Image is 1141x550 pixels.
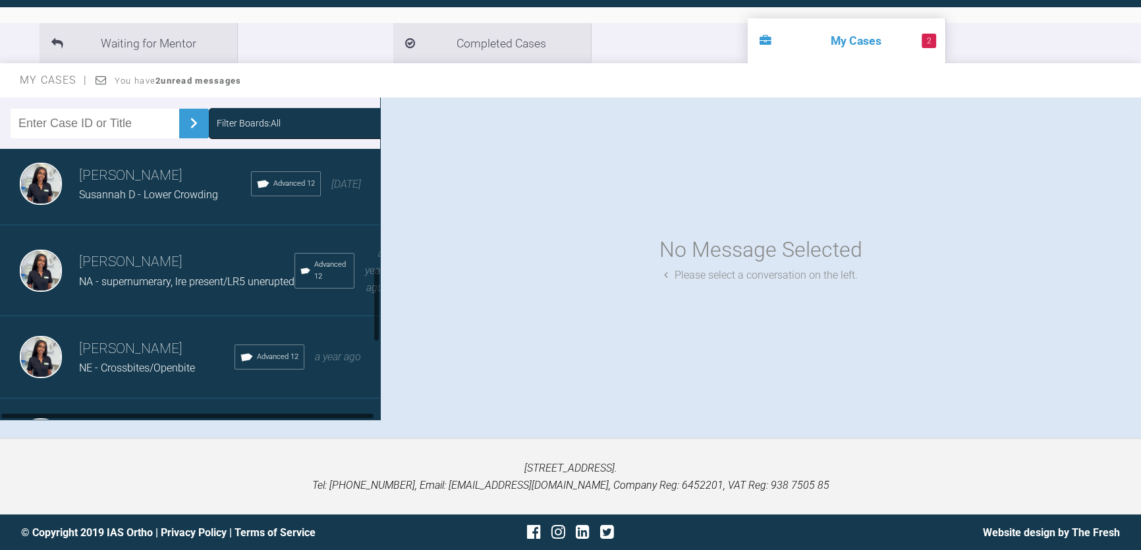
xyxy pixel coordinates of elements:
p: [STREET_ADDRESS]. Tel: [PHONE_NUMBER], Email: [EMAIL_ADDRESS][DOMAIN_NAME], Company Reg: 6452201,... [21,460,1120,493]
div: Please select a conversation on the left. [664,267,858,284]
img: chevronRight.28bd32b0.svg [183,113,204,134]
li: Waiting for Mentor [40,23,237,63]
a: Website design by The Fresh [983,526,1120,539]
span: NA - supernumerary, lre present/LR5 unerupted [79,275,294,288]
input: Enter Case ID or Title [11,109,179,138]
span: Advanced 12 [257,351,298,363]
span: Susannah D - Lower Crowding [79,188,218,201]
span: a year ago [315,350,361,363]
span: Advanced 12 [314,259,348,283]
div: Filter Boards: All [217,116,281,130]
span: [DATE] [331,178,361,190]
li: Completed Cases [393,23,591,63]
span: NE - Crossbites/Openbite [79,362,195,374]
h3: [PERSON_NAME] [79,338,235,360]
a: Privacy Policy [161,526,227,539]
a: Terms of Service [235,526,316,539]
span: You have [115,76,242,86]
span: Advanced 12 [273,178,315,190]
h3: [PERSON_NAME] [79,165,251,187]
span: a year ago [365,247,383,293]
img: Mariam Samra [20,336,62,378]
span: 2 [922,34,936,48]
img: Mariam Samra [20,163,62,205]
img: Mariam Samra [20,250,62,292]
div: No Message Selected [659,233,862,267]
strong: 2 unread messages [155,76,241,86]
span: My Cases [20,74,88,86]
h3: [PERSON_NAME] [79,251,294,273]
li: My Cases [748,18,945,63]
div: © Copyright 2019 IAS Ortho | | [21,524,387,541]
